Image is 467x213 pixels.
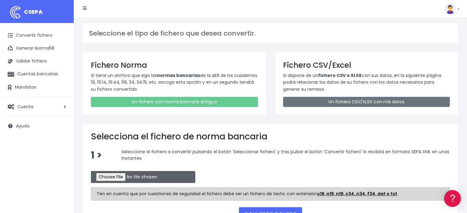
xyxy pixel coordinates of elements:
img: profile [445,3,456,14]
h2: Selecciona el fichero de norma bancaria [91,131,450,142]
span: Cuenta [17,103,33,109]
div: Información general [6,43,117,48]
a: Cuenta [3,100,71,113]
a: Cuentas bancarias [3,68,71,81]
span: Seleccione el fichero a convertir pulsando el botón 'Seleccionar fichero' y tras pulsar el botón ... [122,148,449,161]
span: 1 > [91,149,102,162]
h3: Fichero CSV/Excel [283,61,450,70]
a: General [6,131,117,141]
a: Mandatos [3,81,71,94]
h3: Fichero Norma [91,61,258,70]
a: Generar Norma58 [3,42,71,55]
a: Un fichero CSV/XLSX con mis datos [283,97,450,107]
div: Programadores [6,147,117,153]
span: CSEPA [24,8,43,16]
a: Un fichero con norma bancaria antiguo [91,97,258,107]
a: Ayuda [3,120,71,132]
div: Convertir ficheros [6,68,117,74]
img: logo [8,5,23,20]
a: POWERED BY ENCHANT [84,177,118,182]
a: Convertir fichero [3,29,71,42]
a: Perfiles de empresas [6,106,117,116]
a: Videotutoriales [6,97,117,106]
div: Ten en cuenta que por cuestiones de seguridad el fichero debe ser un fichero de texto, con extens... [91,187,450,201]
strong: normas bancarias [157,72,200,78]
p: Si tiene un archivo que siga las de la AEB de los cuadernos 19, 19.14, 19.44, 58, 34, 34.15, etc.... [91,72,258,93]
a: Validar fichero [3,55,71,68]
a: Problemas habituales [6,87,117,97]
strong: c19, n19, n19, c34, n34, f34, dat o txt [317,191,397,197]
span: Ayuda [16,123,29,129]
div: Facturación [6,122,117,127]
strong: fichero CSV o XLSX [318,72,362,78]
a: Información general [6,52,117,62]
a: Formatos [6,78,117,87]
a: API [6,157,117,166]
button: Contáctanos [6,164,117,175]
p: Si dispone de un con sus datos, en la siguiente página podrá relacionar los datos de su fichero c... [283,72,450,93]
h3: Seleccione el tipo de fichero que desea convertir. [89,29,452,37]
